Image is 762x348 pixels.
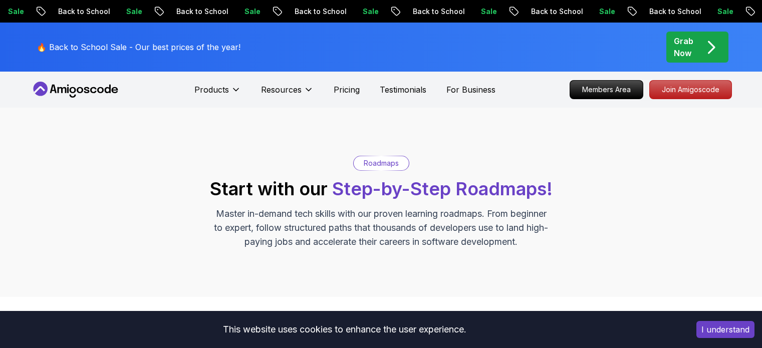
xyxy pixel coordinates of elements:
[696,321,754,338] button: Accept cookies
[168,7,236,17] p: Back to School
[674,35,693,59] p: Grab Now
[591,7,623,17] p: Sale
[50,7,118,17] p: Back to School
[380,84,426,96] a: Testimonials
[472,7,504,17] p: Sale
[261,84,302,96] p: Resources
[194,84,241,104] button: Products
[364,158,399,168] p: Roadmaps
[650,81,731,99] p: Join Amigoscode
[332,178,553,200] span: Step-by-Step Roadmaps!
[286,7,354,17] p: Back to School
[8,318,681,340] div: This website uses cookies to enhance the user experience.
[570,81,643,99] p: Members Area
[446,84,495,96] a: For Business
[404,7,472,17] p: Back to School
[210,179,553,199] h2: Start with our
[570,80,643,99] a: Members Area
[523,7,591,17] p: Back to School
[37,41,240,53] p: 🔥 Back to School Sale - Our best prices of the year!
[641,7,709,17] p: Back to School
[649,80,732,99] a: Join Amigoscode
[354,7,386,17] p: Sale
[236,7,268,17] p: Sale
[261,84,314,104] button: Resources
[118,7,150,17] p: Sale
[709,7,741,17] p: Sale
[213,207,550,249] p: Master in-demand tech skills with our proven learning roadmaps. From beginner to expert, follow s...
[334,84,360,96] a: Pricing
[194,84,229,96] p: Products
